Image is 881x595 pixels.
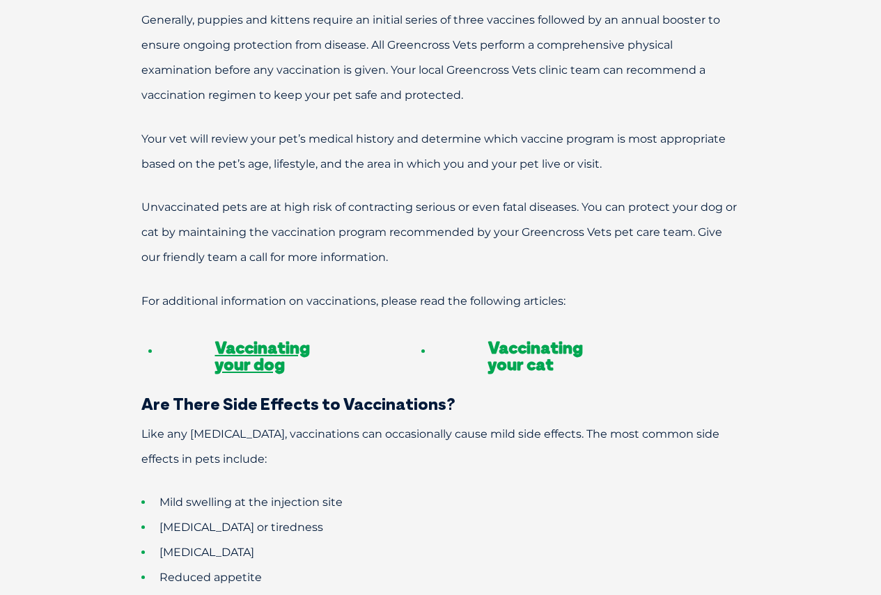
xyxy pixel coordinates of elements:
span: Mild swelling at the injection site [159,495,343,509]
a: Vaccinating your cat [488,337,583,374]
span: Generally, puppies and kittens require an initial series of three vaccines followed by an annual ... [141,13,720,102]
span: For additional information on vaccinations, please read the following articles: [141,294,566,308]
span: Are There Side Effects to Vaccinations? [141,393,455,414]
span: Your vet will review your pet’s medical history and determine which vaccine program is most appro... [141,132,726,170]
span: [MEDICAL_DATA] [159,546,254,559]
span: Reduced appetite [159,571,262,584]
span: Unvaccinated pets are at high risk of contracting serious or even fatal diseases. You can protect... [141,200,737,264]
a: Vaccinating your dog [215,337,310,374]
span: [MEDICAL_DATA] or tiredness [159,521,323,534]
span: Like any [MEDICAL_DATA], vaccinations can occasionally cause mild side effects. The most common s... [141,427,719,466]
